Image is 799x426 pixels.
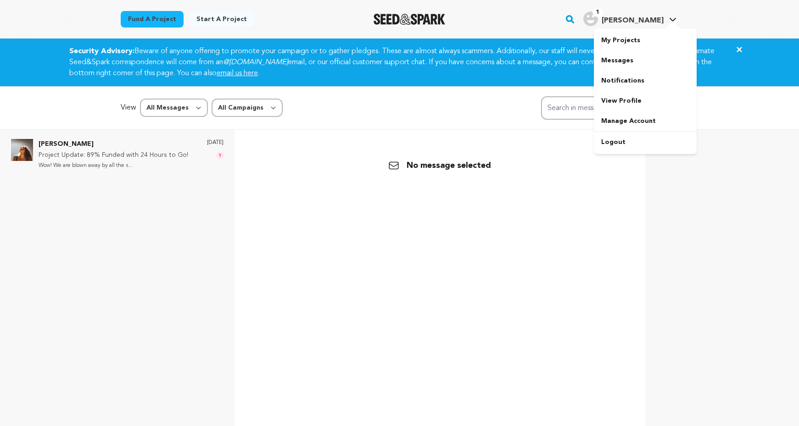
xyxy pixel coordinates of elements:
span: Daniel's Profile [581,10,678,29]
p: [PERSON_NAME] [39,139,188,150]
a: View Profile [594,91,697,111]
p: Project Update: 89% Funded with 24 Hours to Go! [39,150,188,161]
img: Tayler Hamilton Photo [11,139,33,161]
span: 1 [216,152,223,159]
div: Daniel's Profile [583,11,664,26]
span: 1 [592,8,603,17]
span: [PERSON_NAME] [602,17,664,24]
a: email us here [217,70,258,77]
a: Start a project [189,11,254,28]
p: No message selected [388,159,491,172]
img: Seed&Spark Logo Dark Mode [374,14,446,25]
a: Notifications [594,71,697,91]
img: user.png [583,11,598,26]
div: Beware of anyone offering to promote your campaign or to gather pledges. These are almost always ... [58,46,741,79]
a: Logout [594,132,697,152]
a: Seed&Spark Homepage [374,14,446,25]
a: Manage Account [594,111,697,131]
input: Search in messages... [541,96,679,120]
a: Fund a project [121,11,184,28]
p: View [121,102,136,113]
a: My Projects [594,30,697,50]
a: Daniel's Profile [581,10,678,26]
p: [DATE] [207,139,223,146]
p: Wow! We are blown away by all the s... [39,160,188,171]
em: @[DOMAIN_NAME] [223,59,288,66]
a: Messages [594,50,697,71]
strong: Security Advisory: [69,48,134,55]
